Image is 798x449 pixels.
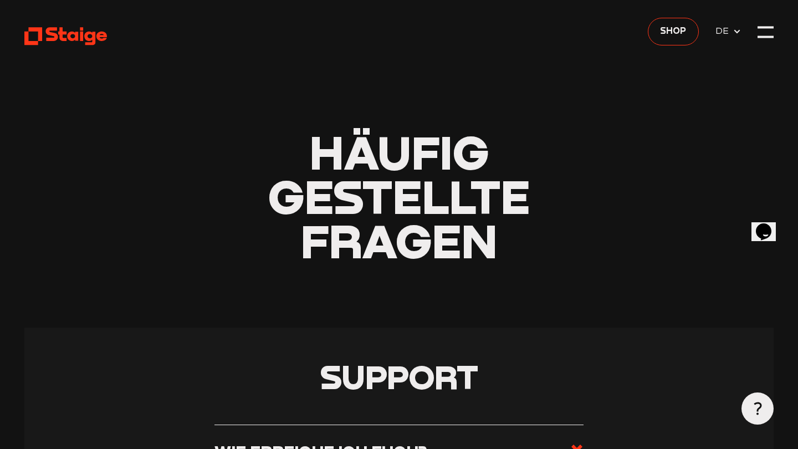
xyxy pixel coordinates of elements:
[648,18,699,45] a: Shop
[715,24,733,38] span: DE
[268,124,530,269] span: Häufig gestellte Fragen
[751,208,787,241] iframe: chat widget
[320,356,478,396] span: Support
[660,24,686,38] span: Shop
